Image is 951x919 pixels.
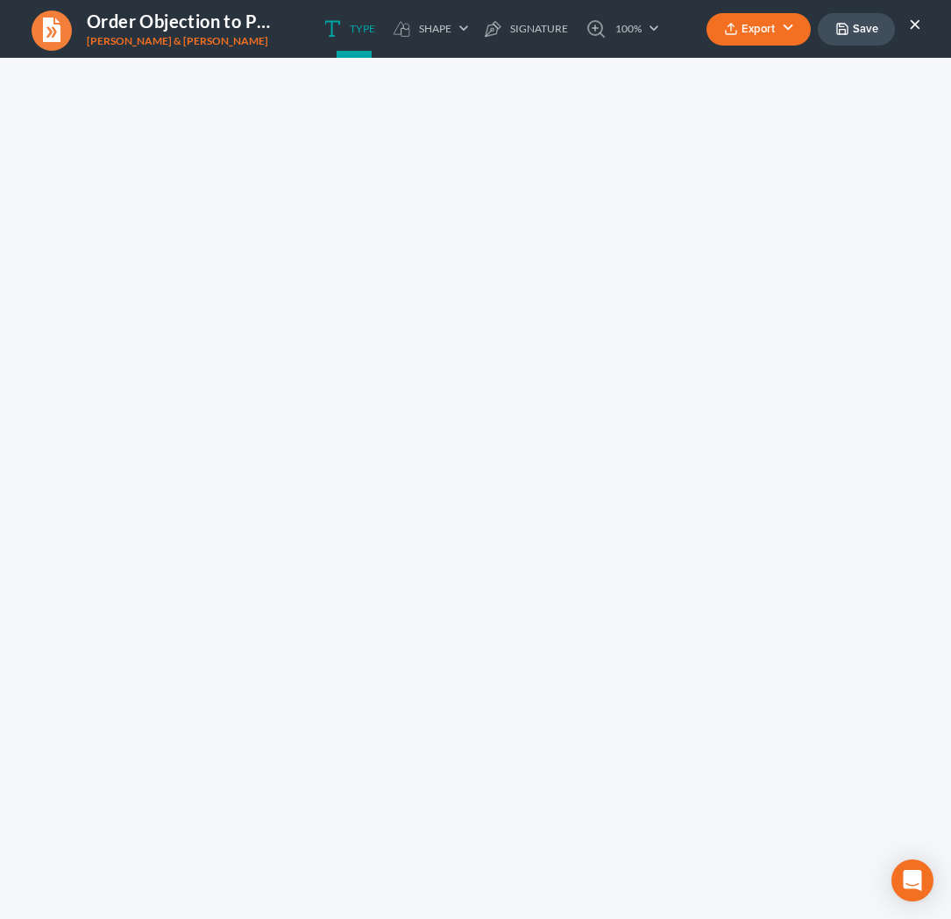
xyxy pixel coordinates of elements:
[706,13,811,46] button: Export
[615,24,642,34] span: 100%
[818,13,895,46] button: Save
[87,9,275,33] h4: Order Objection to Proof of Claim.docx
[87,34,268,47] span: [PERSON_NAME] & [PERSON_NAME]
[891,859,933,901] div: Open Intercom Messenger
[909,13,921,34] button: ×
[419,24,451,34] span: Shape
